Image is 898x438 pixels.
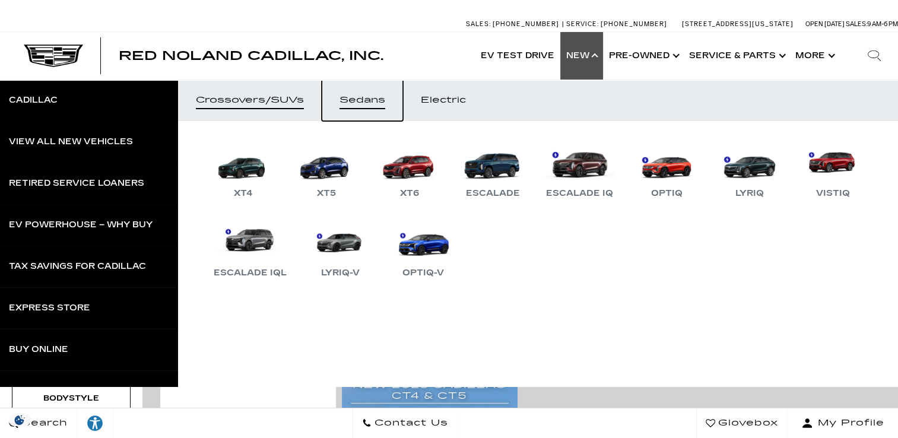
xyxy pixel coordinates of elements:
div: Retired Service Loaners [9,179,144,188]
div: XT4 [228,186,259,201]
img: Opt-Out Icon [6,414,33,426]
a: Contact Us [353,408,458,438]
span: Red Noland Cadillac, Inc. [119,49,383,63]
span: Contact Us [372,415,448,431]
div: Sedans [339,96,385,104]
div: Escalade IQ [540,186,619,201]
a: Electric [403,80,484,121]
div: Cadillac [9,96,58,104]
span: My Profile [813,415,884,431]
a: Sedans [322,80,403,121]
a: Crossovers/SUVs [178,80,322,121]
div: Crossovers/SUVs [196,96,304,104]
div: VISTIQ [810,186,856,201]
a: Escalade IQ [540,139,619,201]
img: Cadillac Dark Logo with Cadillac White Text [24,45,83,67]
div: Escalade [460,186,526,201]
a: Service & Parts [683,32,789,80]
span: Search [18,415,68,431]
a: Pre-Owned [603,32,683,80]
div: Express Store [9,304,90,312]
a: OPTIQ [631,139,702,201]
span: Sales: [846,20,867,28]
a: Glovebox [696,408,788,438]
div: Explore your accessibility options [77,414,113,432]
a: Sales: [PHONE_NUMBER] [466,21,562,27]
div: Bodystyle [42,392,101,405]
button: More [789,32,839,80]
a: XT6 [374,139,445,201]
div: Buy Online [9,345,68,354]
div: Tax Savings for Cadillac [9,262,146,271]
div: LYRIQ-V [315,266,366,280]
a: Service: [PHONE_NUMBER] [562,21,670,27]
div: EV Powerhouse – Why Buy [9,221,153,229]
a: Escalade IQL [208,218,293,280]
a: New [560,32,603,80]
a: Red Noland Cadillac, Inc. [119,50,383,62]
div: OPTIQ [645,186,688,201]
div: Electric [421,96,466,104]
div: XT5 [311,186,342,201]
a: VISTIQ [797,139,868,201]
div: BodystyleBodystyle [12,382,131,414]
a: Explore your accessibility options [77,408,113,438]
a: [STREET_ADDRESS][US_STATE] [682,20,794,28]
a: OPTIQ-V [388,218,459,280]
span: Service: [566,20,599,28]
a: Escalade [457,139,528,201]
div: XT6 [394,186,425,201]
a: LYRIQ [714,139,785,201]
a: XT4 [208,139,279,201]
a: XT5 [291,139,362,201]
div: LYRIQ [729,186,770,201]
section: Click to Open Cookie Consent Modal [6,414,33,426]
a: EV Test Drive [475,32,560,80]
a: LYRIQ-V [304,218,376,280]
span: Sales: [466,20,491,28]
span: Glovebox [715,415,778,431]
div: OPTIQ-V [396,266,450,280]
span: [PHONE_NUMBER] [601,20,667,28]
div: View All New Vehicles [9,138,133,146]
div: Escalade IQL [208,266,293,280]
span: 9 AM-6 PM [867,20,898,28]
div: Search [851,32,898,80]
span: Open [DATE] [805,20,845,28]
button: Open user profile menu [788,408,898,438]
span: [PHONE_NUMBER] [493,20,559,28]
